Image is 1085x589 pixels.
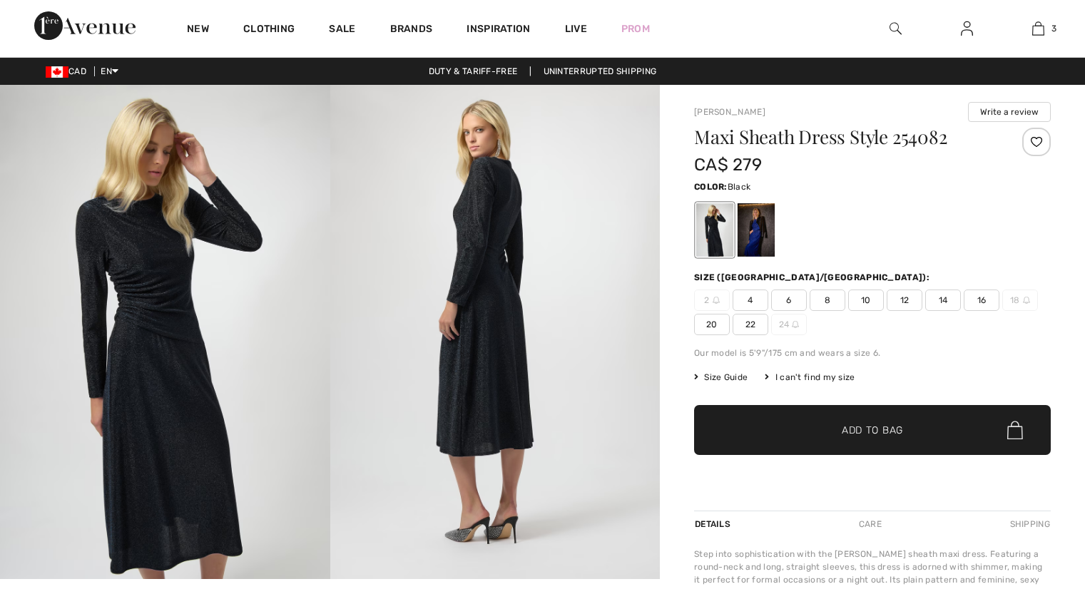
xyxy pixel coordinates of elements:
a: Sale [329,23,355,38]
span: CAD [46,66,92,76]
img: ring-m.svg [1023,297,1030,304]
img: Bag.svg [1007,421,1023,439]
span: 16 [964,290,999,311]
div: Black [696,203,733,257]
span: Inspiration [467,23,530,38]
img: My Bag [1032,20,1044,37]
a: Live [565,21,587,36]
span: 24 [771,314,807,335]
span: 8 [810,290,845,311]
div: Details [694,511,734,537]
div: Care [847,511,894,537]
img: My Info [961,20,973,37]
a: New [187,23,209,38]
span: Size Guide [694,371,748,384]
img: 1ère Avenue [34,11,136,40]
span: EN [101,66,118,76]
button: Write a review [968,102,1051,122]
span: 18 [1002,290,1038,311]
span: 10 [848,290,884,311]
img: ring-m.svg [792,321,799,328]
span: 6 [771,290,807,311]
div: I can't find my size [765,371,855,384]
a: Sign In [949,20,984,38]
div: Royal Sapphire 163 [738,203,775,257]
a: Brands [390,23,433,38]
h1: Maxi Sheath Dress Style 254082 [694,128,992,146]
span: Add to Bag [842,423,903,438]
img: ring-m.svg [713,297,720,304]
a: [PERSON_NAME] [694,107,765,117]
img: Maxi Sheath Dress Style 254082. 2 [330,85,661,579]
span: 3 [1051,22,1056,35]
a: 3 [1003,20,1073,37]
a: Clothing [243,23,295,38]
div: Our model is 5'9"/175 cm and wears a size 6. [694,347,1051,359]
div: Size ([GEOGRAPHIC_DATA]/[GEOGRAPHIC_DATA]): [694,271,932,284]
span: Color: [694,182,728,192]
span: 20 [694,314,730,335]
span: 22 [733,314,768,335]
a: Prom [621,21,650,36]
img: search the website [890,20,902,37]
div: Shipping [1007,511,1051,537]
span: Black [728,182,751,192]
span: 14 [925,290,961,311]
span: 12 [887,290,922,311]
button: Add to Bag [694,405,1051,455]
span: 4 [733,290,768,311]
span: CA$ 279 [694,155,762,175]
span: 2 [694,290,730,311]
img: Canadian Dollar [46,66,68,78]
